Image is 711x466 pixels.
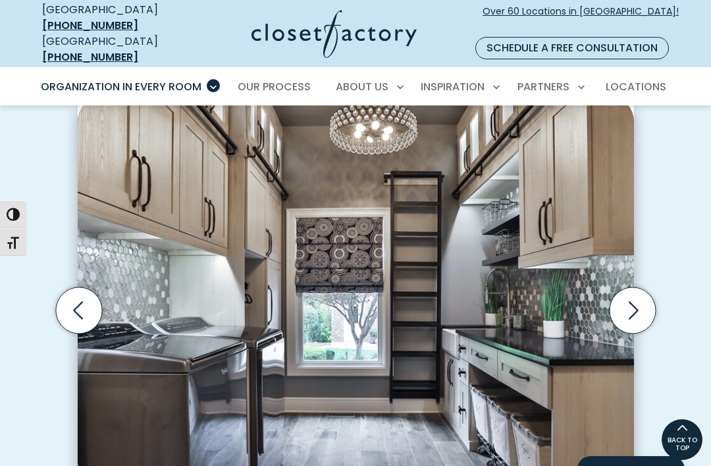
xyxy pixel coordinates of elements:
nav: Primary Menu [32,69,679,105]
span: Over 60 Locations in [GEOGRAPHIC_DATA]! [483,5,679,32]
span: Inspiration [421,79,485,94]
a: [PHONE_NUMBER] [42,49,138,65]
span: Organization in Every Room [41,79,201,94]
img: Closet Factory Logo [251,10,417,58]
button: Next slide [604,282,661,339]
button: Previous slide [51,282,107,339]
span: Partners [517,79,569,94]
a: BACK TO TOP [661,419,703,461]
a: [PHONE_NUMBER] [42,18,138,33]
div: [GEOGRAPHIC_DATA] [42,2,186,34]
a: Schedule a Free Consultation [475,37,669,59]
span: Locations [606,79,666,94]
span: BACK TO TOP [662,436,702,452]
span: About Us [336,79,388,94]
span: Our Process [238,79,311,94]
div: [GEOGRAPHIC_DATA] [42,34,186,65]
